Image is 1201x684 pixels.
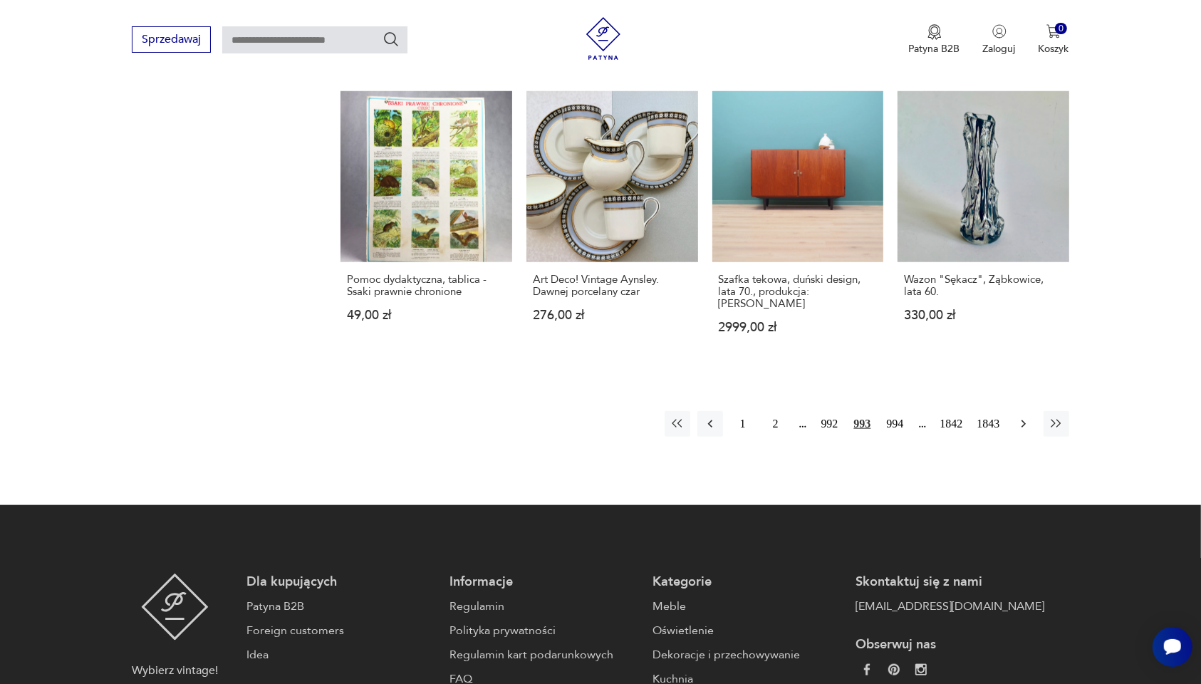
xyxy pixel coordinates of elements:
img: Ikona medalu [927,24,942,40]
button: 1 [730,411,756,437]
h3: Szafka tekowa, duński design, lata 70., produkcja: [PERSON_NAME] [719,274,878,310]
button: 1842 [937,411,967,437]
a: Meble [653,598,841,615]
img: Ikona koszyka [1046,24,1061,38]
a: Pomoc dydaktyczna, tablica - Ssaki prawnie chronionePomoc dydaktyczna, tablica - Ssaki prawnie ch... [340,91,512,362]
button: Patyna B2B [909,24,960,56]
p: Skontaktuj się z nami [856,574,1044,591]
img: c2fd9cf7f39615d9d6839a72ae8e59e5.webp [915,664,927,675]
div: 0 [1055,23,1067,35]
img: Ikonka użytkownika [992,24,1007,38]
a: Foreign customers [246,622,435,639]
p: Patyna B2B [909,42,960,56]
p: Wybierz vintage! [132,662,218,679]
p: 49,00 zł [347,309,506,321]
img: 37d27d81a828e637adc9f9cb2e3d3a8a.webp [888,664,900,675]
p: Obserwuj nas [856,636,1044,653]
p: Zaloguj [983,42,1016,56]
p: 330,00 zł [904,309,1063,321]
button: 2 [763,411,789,437]
button: 993 [850,411,875,437]
a: Szafka tekowa, duński design, lata 70., produkcja: DaniaSzafka tekowa, duński design, lata 70., p... [712,91,884,362]
p: Kategorie [653,574,841,591]
img: da9060093f698e4c3cedc1453eec5031.webp [861,664,873,675]
a: Sprzedawaj [132,36,211,46]
img: Patyna - sklep z meblami i dekoracjami vintage [582,17,625,60]
p: Informacje [449,574,638,591]
img: Patyna - sklep z meblami i dekoracjami vintage [141,574,209,641]
a: Wazon "Sękacz", Ząbkowice, lata 60.Wazon "Sękacz", Ząbkowice, lata 60.330,00 zł [898,91,1069,362]
button: 992 [817,411,843,437]
a: Ikona medaluPatyna B2B [909,24,960,56]
h3: Art Deco! Vintage Aynsley. Dawnej porcelany czar [533,274,692,298]
button: 0Koszyk [1039,24,1069,56]
button: Zaloguj [983,24,1016,56]
a: [EMAIL_ADDRESS][DOMAIN_NAME] [856,598,1044,615]
button: 994 [883,411,908,437]
button: Sprzedawaj [132,26,211,53]
a: Polityka prywatności [449,622,638,639]
button: 1843 [974,411,1004,437]
a: Dekoracje i przechowywanie [653,646,841,663]
a: Regulamin [449,598,638,615]
p: 2999,00 zł [719,321,878,333]
p: Dla kupujących [246,574,435,591]
h3: Pomoc dydaktyczna, tablica - Ssaki prawnie chronione [347,274,506,298]
h3: Wazon "Sękacz", Ząbkowice, lata 60. [904,274,1063,298]
a: Art Deco! Vintage Aynsley. Dawnej porcelany czarArt Deco! Vintage Aynsley. Dawnej porcelany czar2... [526,91,698,362]
p: 276,00 zł [533,309,692,321]
button: Szukaj [383,31,400,48]
p: Koszyk [1039,42,1069,56]
a: Patyna B2B [246,598,435,615]
a: Oświetlenie [653,622,841,639]
a: Regulamin kart podarunkowych [449,646,638,663]
iframe: Smartsupp widget button [1153,627,1192,667]
a: Idea [246,646,435,663]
